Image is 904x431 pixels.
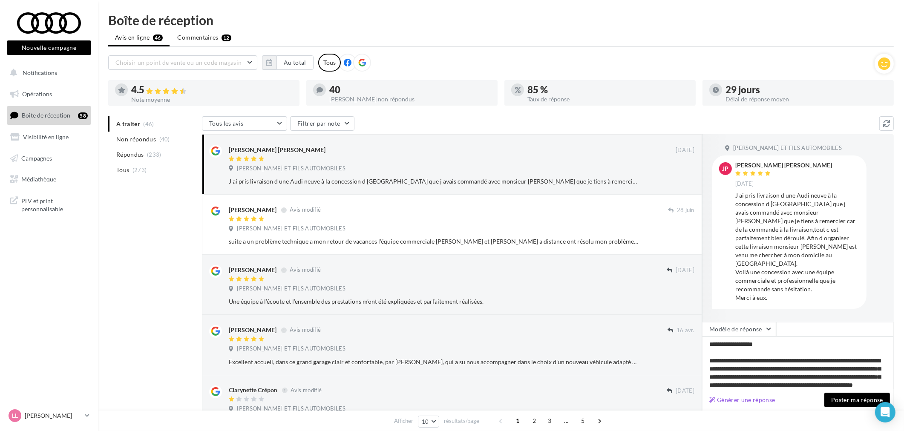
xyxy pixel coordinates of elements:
[262,55,314,70] button: Au total
[511,414,524,428] span: 1
[237,345,345,353] span: [PERSON_NAME] ET FILS AUTOMOBILES
[23,69,57,76] span: Notifications
[21,154,52,161] span: Campagnes
[229,326,276,334] div: [PERSON_NAME]
[276,55,314,70] button: Au total
[527,85,689,95] div: 85 %
[229,146,325,154] div: [PERSON_NAME] [PERSON_NAME]
[237,405,345,413] span: [PERSON_NAME] ET FILS AUTOMOBILES
[290,116,354,131] button: Filtrer par note
[677,327,694,334] span: 16 avr.
[329,85,491,95] div: 40
[178,33,219,42] span: Commentaires
[735,162,832,168] div: [PERSON_NAME] [PERSON_NAME]
[229,358,639,366] div: Excellent accueil, dans ce grand garage clair et confortable, par [PERSON_NAME], qui a su nous ac...
[116,135,156,144] span: Non répondus
[159,136,170,143] span: (40)
[5,170,93,188] a: Médiathèque
[676,267,694,274] span: [DATE]
[202,116,287,131] button: Tous les avis
[22,90,52,98] span: Opérations
[677,207,694,214] span: 28 juin
[7,40,91,55] button: Nouvelle campagne
[291,387,322,394] span: Avis modifié
[147,151,161,158] span: (233)
[676,147,694,154] span: [DATE]
[290,267,321,273] span: Avis modifié
[229,206,276,214] div: [PERSON_NAME]
[290,207,321,213] span: Avis modifié
[108,55,257,70] button: Choisir un point de vente ou un code magasin
[78,112,88,119] div: 58
[735,180,754,188] span: [DATE]
[229,266,276,274] div: [PERSON_NAME]
[726,85,887,95] div: 29 jours
[676,387,694,395] span: [DATE]
[576,414,590,428] span: 5
[702,322,776,336] button: Modèle de réponse
[735,191,860,302] div: J ai pris livraison d une Audi neuve à la concession d [GEOGRAPHIC_DATA] que j avais commandé ave...
[290,327,321,333] span: Avis modifié
[229,237,639,246] div: suite a un problème technique a mon retour de vacances l'équipe commerciale [PERSON_NAME] et [PER...
[543,414,556,428] span: 3
[209,120,244,127] span: Tous les avis
[422,418,429,425] span: 10
[229,386,277,394] div: Clarynette Crépon
[22,112,70,119] span: Boîte de réception
[229,297,639,306] div: Une équipe à l’écoute et l’ensemble des prestations m’ont été expliquées et parfaitement réalisées.
[116,150,144,159] span: Répondus
[237,225,345,233] span: [PERSON_NAME] ET FILS AUTOMOBILES
[116,166,129,174] span: Tous
[726,96,887,102] div: Délai de réponse moyen
[131,97,293,103] div: Note moyenne
[394,417,413,425] span: Afficher
[108,14,894,26] div: Boîte de réception
[527,414,541,428] span: 2
[131,85,293,95] div: 4.5
[23,133,69,141] span: Visibilité en ligne
[5,106,93,124] a: Boîte de réception58
[875,402,895,422] div: Open Intercom Messenger
[115,59,242,66] span: Choisir un point de vente ou un code magasin
[318,54,341,72] div: Tous
[5,85,93,103] a: Opérations
[21,195,88,213] span: PLV et print personnalisable
[5,64,89,82] button: Notifications
[25,411,81,420] p: [PERSON_NAME]
[237,285,345,293] span: [PERSON_NAME] ET FILS AUTOMOBILES
[5,192,93,217] a: PLV et print personnalisable
[723,164,729,173] span: Jp
[527,96,689,102] div: Taux de réponse
[229,177,639,186] div: J ai pris livraison d une Audi neuve à la concession d [GEOGRAPHIC_DATA] que j avais commandé ave...
[444,417,479,425] span: résultats/page
[222,34,231,41] div: 12
[21,175,56,183] span: Médiathèque
[132,167,147,173] span: (273)
[559,414,573,428] span: ...
[706,395,779,405] button: Générer une réponse
[733,144,842,152] span: [PERSON_NAME] ET FILS AUTOMOBILES
[418,416,440,428] button: 10
[237,165,345,172] span: [PERSON_NAME] ET FILS AUTOMOBILES
[5,128,93,146] a: Visibilité en ligne
[329,96,491,102] div: [PERSON_NAME] non répondus
[7,408,91,424] a: LL [PERSON_NAME]
[824,393,890,407] button: Poster ma réponse
[5,149,93,167] a: Campagnes
[12,411,18,420] span: LL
